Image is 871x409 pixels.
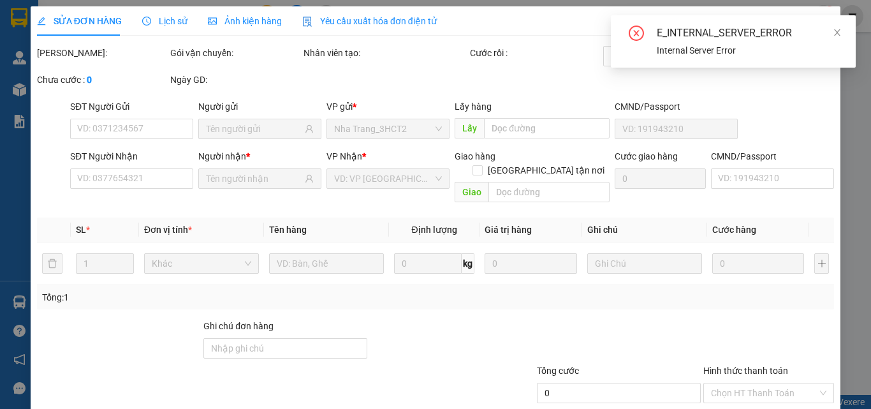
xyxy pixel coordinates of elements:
span: SL [76,225,86,235]
button: delete [42,253,62,274]
span: SỬA ĐƠN HÀNG [37,16,122,26]
input: Tên người nhận [206,172,302,186]
div: Tổng: 1 [42,290,337,304]
div: CMND/Passport [711,149,834,163]
div: Chưa cước : [37,73,168,87]
span: Giao [455,182,488,202]
span: Khác [152,254,251,273]
span: clock-circle [142,17,151,26]
input: Ghi chú đơn hàng [203,338,367,359]
b: [DOMAIN_NAME] [107,48,175,59]
input: Cước giao hàng [615,168,706,189]
span: Lấy [455,118,484,138]
span: [GEOGRAPHIC_DATA] tận nơi [483,163,610,177]
div: Người gửi [198,100,321,114]
span: Giao hàng [455,151,495,161]
span: Giá trị hàng [485,225,532,235]
span: Tên hàng [269,225,307,235]
label: Cước giao hàng [615,151,678,161]
span: user [305,124,314,133]
input: Dọc đường [484,118,610,138]
img: icon [302,17,312,27]
button: plus [814,253,829,274]
span: Nha Trang_3HCT2 [334,119,442,138]
div: Nhân viên tạo: [304,46,467,60]
input: Dọc đường [488,182,610,202]
span: VP Nhận [326,151,362,161]
span: Ảnh kiện hàng [208,16,282,26]
span: Lịch sử [142,16,187,26]
input: VD: 191943210 [615,119,738,139]
span: picture [208,17,217,26]
div: [PERSON_NAME]: [37,46,168,60]
span: Đơn vị tính [144,225,192,235]
div: Cước rồi : [470,46,601,60]
b: Gửi khách hàng [78,19,126,78]
div: Ngày GD: [170,73,301,87]
button: Close [805,6,840,42]
div: Internal Server Error [657,43,840,57]
span: close [833,28,842,37]
span: close-circle [629,26,644,43]
div: SĐT Người Nhận [70,149,193,163]
div: Gói vận chuyển: [170,46,301,60]
input: Tên người gửi [206,122,302,136]
span: Yêu cầu xuất hóa đơn điện tử [302,16,437,26]
div: SĐT Người Gửi [70,100,193,114]
input: 0 [712,253,804,274]
li: (c) 2017 [107,61,175,77]
b: 0 [87,75,92,85]
b: Phương Nam Express [16,82,70,165]
input: 0 [485,253,576,274]
span: Tổng cước [537,366,579,376]
label: Ghi chú đơn hàng [203,321,274,331]
div: Người nhận [198,149,321,163]
span: user [305,174,314,183]
span: kg [462,253,474,274]
th: Ghi chú [582,218,707,242]
div: VP gửi [326,100,450,114]
img: logo.jpg [138,16,169,47]
span: Định lượng [411,225,457,235]
span: edit [37,17,46,26]
input: Ghi Chú [587,253,702,274]
div: E_INTERNAL_SERVER_ERROR [657,26,840,41]
span: Cước hàng [712,225,756,235]
input: VD: Bàn, Ghế [269,253,384,274]
label: Hình thức thanh toán [703,366,788,376]
div: CMND/Passport [615,100,738,114]
span: Lấy hàng [455,101,492,112]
